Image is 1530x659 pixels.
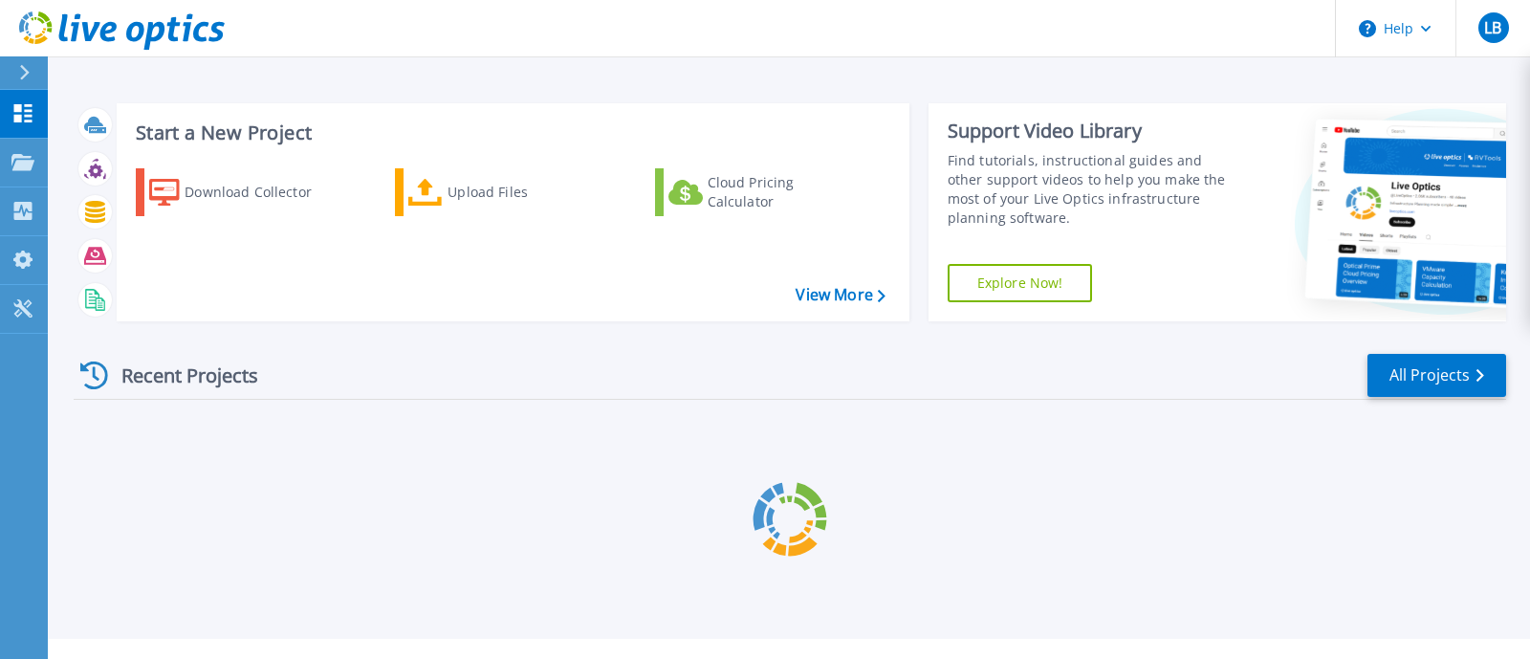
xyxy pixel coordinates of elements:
div: Upload Files [448,173,601,211]
div: Support Video Library [948,119,1238,143]
div: Find tutorials, instructional guides and other support videos to help you make the most of your L... [948,151,1238,228]
a: Download Collector [136,168,349,216]
h3: Start a New Project [136,122,885,143]
div: Cloud Pricing Calculator [708,173,861,211]
div: Download Collector [185,173,338,211]
span: LB [1484,20,1501,35]
a: Cloud Pricing Calculator [655,168,868,216]
a: All Projects [1367,354,1506,397]
a: Explore Now! [948,264,1093,302]
div: Recent Projects [74,352,284,399]
a: View More [796,286,885,304]
a: Upload Files [395,168,608,216]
